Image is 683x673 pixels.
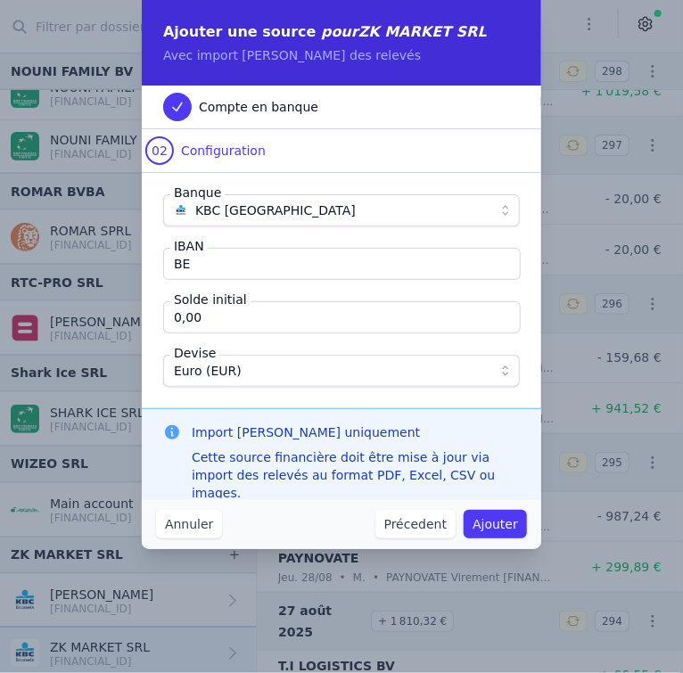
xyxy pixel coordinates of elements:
[163,355,520,387] button: Euro (EUR)
[170,184,225,201] label: Banque
[142,86,541,173] nav: Progress
[163,21,520,43] h2: Ajouter une source
[195,200,356,221] span: KBC [GEOGRAPHIC_DATA]
[163,194,520,226] button: KBC [GEOGRAPHIC_DATA]
[170,291,251,308] label: Solde initial
[152,142,168,160] span: 02
[163,248,521,280] input: BE68 5390 0754 7034
[192,423,520,441] h3: Import [PERSON_NAME] uniquement
[174,203,188,217] img: KBC_BRUSSELS_KREDBEBB.png
[181,142,266,160] span: Configuration
[156,510,222,538] button: Annuler
[174,360,242,382] span: Euro (EUR)
[375,510,456,538] button: Précedent
[464,510,527,538] button: Ajouter
[199,98,318,116] span: Compte en banque
[170,344,219,362] label: Devise
[170,237,208,255] label: IBAN
[163,46,520,64] p: Avec import [PERSON_NAME] des relevés
[321,23,487,40] span: pour ZK MARKET SRL
[192,448,520,502] div: Cette source financière doit être mise à jour via import des relevés au format PDF, Excel, CSV ou...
